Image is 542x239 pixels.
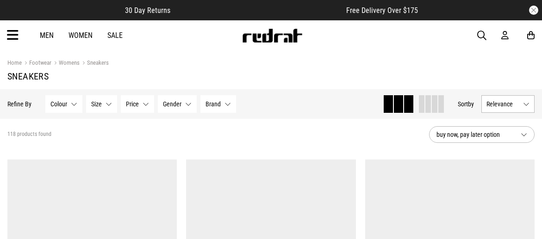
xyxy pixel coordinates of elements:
span: Free Delivery Over $175 [346,6,418,15]
button: Brand [200,95,236,113]
h1: Sneakers [7,71,535,82]
img: Redrat logo [242,29,303,43]
span: by [468,100,474,108]
a: Sale [107,31,123,40]
a: Women [69,31,93,40]
span: buy now, pay later option [436,129,513,140]
span: Brand [206,100,221,108]
iframe: Customer reviews powered by Trustpilot [189,6,328,15]
span: Gender [163,100,181,108]
button: Size [86,95,117,113]
a: Womens [51,59,80,68]
span: Size [91,100,102,108]
button: Relevance [481,95,535,113]
span: Colour [50,100,67,108]
span: Price [126,100,139,108]
span: 30 Day Returns [125,6,170,15]
button: buy now, pay later option [429,126,535,143]
button: Sortby [458,98,474,110]
button: Gender [158,95,197,113]
a: Footwear [22,59,51,68]
button: Price [121,95,154,113]
p: Refine By [7,100,31,108]
button: Colour [45,95,82,113]
span: 118 products found [7,131,51,138]
a: Sneakers [80,59,109,68]
span: Relevance [486,100,519,108]
a: Men [40,31,54,40]
a: Home [7,59,22,66]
